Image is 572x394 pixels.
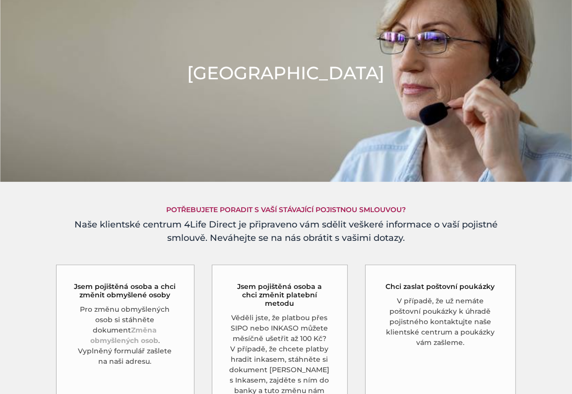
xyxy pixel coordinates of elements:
[56,206,517,214] h5: Potřebujete poradit s vaší stávající pojistnou smlouvou?
[90,326,158,345] a: Změna obmyšlených osob
[74,304,177,367] p: Pro změnu obmyšlených osob si stáhněte dokument . Vyplněný formulář zašlete na naši adresu.
[383,296,498,348] p: V případě, že už nemáte poštovní poukázky k úhradě pojistného kontaktujte naše klientské centrum ...
[188,60,385,85] h1: [GEOGRAPHIC_DATA]
[74,282,177,299] h5: Jsem pojištěná osoba a chci změnit obmyšlené osoby
[230,282,330,307] h5: Jsem pojištěná osoba a chci změnit platební metodu
[386,282,495,291] h5: Chci zaslat poštovní poukázky
[56,218,517,245] h4: Naše klientské centrum 4Life Direct je připraveno vám sdělit veškeré informace o vaší pojistné sm...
